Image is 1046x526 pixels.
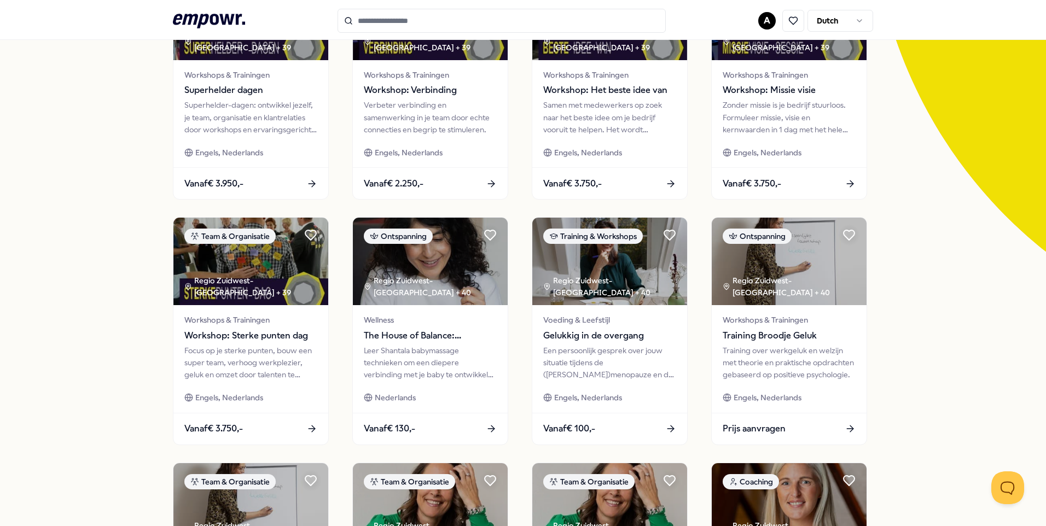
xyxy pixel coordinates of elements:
[711,217,867,445] a: package imageOntspanningRegio Zuidwest-[GEOGRAPHIC_DATA] + 40Workshops & TrainingenTraining Brood...
[364,274,508,299] div: Regio Zuidwest-[GEOGRAPHIC_DATA] + 40
[184,177,243,191] span: Vanaf € 3.950,-
[375,391,416,404] span: Nederlands
[723,177,781,191] span: Vanaf € 3.750,-
[364,314,497,326] span: Wellness
[543,229,643,244] div: Training & Workshops
[543,29,687,54] div: Regio Zuidwest-[GEOGRAPHIC_DATA] + 39
[543,177,602,191] span: Vanaf € 3.750,-
[543,344,676,381] div: Een persoonlijk gesprek over jouw situatie tijdens de ([PERSON_NAME])menopauze en de impact op jo...
[184,99,317,136] div: Superhelder-dagen: ontwikkel jezelf, je team, organisatie en klantrelaties door workshops en erva...
[375,147,443,159] span: Engels, Nederlands
[352,217,508,445] a: package imageOntspanningRegio Zuidwest-[GEOGRAPHIC_DATA] + 40WellnessThe House of Balance: Babyma...
[364,329,497,343] span: The House of Balance: Babymassage aan huis
[723,314,856,326] span: Workshops & Trainingen
[554,147,622,159] span: Engels, Nederlands
[184,344,317,381] div: Focus op je sterke punten, bouw een super team, verhoog werkplezier, geluk en omzet door talenten...
[532,217,688,445] a: package imageTraining & WorkshopsRegio Zuidwest-[GEOGRAPHIC_DATA] + 40Voeding & LeefstijlGelukkig...
[353,218,508,305] img: package image
[364,177,423,191] span: Vanaf € 2.250,-
[723,29,867,54] div: Regio Zuidwest-[GEOGRAPHIC_DATA] + 39
[184,474,276,489] div: Team & Organisatie
[364,29,508,54] div: Regio Zuidwest-[GEOGRAPHIC_DATA] + 39
[364,69,497,81] span: Workshops & Trainingen
[173,217,329,445] a: package imageTeam & OrganisatieRegio Zuidwest-[GEOGRAPHIC_DATA] + 39Workshops & TrainingenWorksho...
[543,274,687,299] div: Regio Zuidwest-[GEOGRAPHIC_DATA] + 40
[723,274,867,299] div: Regio Zuidwest-[GEOGRAPHIC_DATA] + 40
[723,422,786,436] span: Prijs aanvragen
[758,12,776,30] button: A
[723,69,856,81] span: Workshops & Trainingen
[723,329,856,343] span: Training Broodje Geluk
[991,471,1024,504] iframe: Help Scout Beacon - Open
[184,274,328,299] div: Regio Zuidwest-[GEOGRAPHIC_DATA] + 39
[184,83,317,97] span: Superhelder dagen
[734,391,801,404] span: Engels, Nederlands
[723,99,856,136] div: Zonder missie is je bedrijf stuurloos. Formuleer missie, visie en kernwaarden in 1 dag met het he...
[184,314,317,326] span: Workshops & Trainingen
[554,391,622,404] span: Engels, Nederlands
[184,422,243,436] span: Vanaf € 3.750,-
[364,422,415,436] span: Vanaf € 130,-
[184,69,317,81] span: Workshops & Trainingen
[734,147,801,159] span: Engels, Nederlands
[364,83,497,97] span: Workshop: Verbinding
[173,218,328,305] img: package image
[364,344,497,381] div: Leer Shantala babymassage technieken om een diepere verbinding met je baby te ontwikkelen en hun ...
[543,69,676,81] span: Workshops & Trainingen
[543,422,595,436] span: Vanaf € 100,-
[364,229,433,244] div: Ontspanning
[184,29,328,54] div: Regio Zuidwest-[GEOGRAPHIC_DATA] + 39
[364,99,497,136] div: Verbeter verbinding en samenwerking in je team door echte connecties en begrip te stimuleren.
[723,229,792,244] div: Ontspanning
[184,329,317,343] span: Workshop: Sterke punten dag
[723,474,779,489] div: Coaching
[364,474,455,489] div: Team & Organisatie
[195,391,263,404] span: Engels, Nederlands
[543,99,676,136] div: Samen met medewerkers op zoek naar het beste idee om je bedrijf vooruit te helpen. Het wordt uitg...
[532,218,687,305] img: package image
[543,314,676,326] span: Voeding & Leefstijl
[195,147,263,159] span: Engels, Nederlands
[723,83,856,97] span: Workshop: Missie visie
[543,83,676,97] span: Workshop: Het beste idee van
[543,329,676,343] span: Gelukkig in de overgang
[338,9,666,33] input: Search for products, categories or subcategories
[543,474,635,489] div: Team & Organisatie
[184,229,276,244] div: Team & Organisatie
[723,344,856,381] div: Training over werkgeluk en welzijn met theorie en praktische opdrachten gebaseerd op positieve ps...
[712,218,867,305] img: package image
